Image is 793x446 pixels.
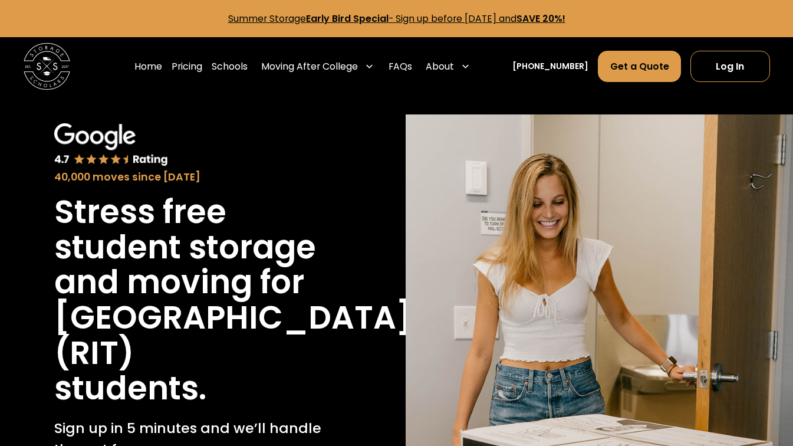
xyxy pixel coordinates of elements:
[54,300,412,371] h1: [GEOGRAPHIC_DATA] (RIT)
[54,123,169,167] img: Google 4.7 star rating
[212,50,248,83] a: Schools
[690,51,769,82] a: Log In
[172,50,202,83] a: Pricing
[421,50,475,83] div: About
[24,43,70,90] img: Storage Scholars main logo
[389,50,412,83] a: FAQs
[54,371,206,406] h1: students.
[426,60,454,74] div: About
[512,60,588,73] a: [PHONE_NUMBER]
[228,12,565,25] a: Summer StorageEarly Bird Special- Sign up before [DATE] andSAVE 20%!
[54,169,333,185] div: 40,000 moves since [DATE]
[306,12,389,25] strong: Early Bird Special
[24,43,70,90] a: home
[261,60,358,74] div: Moving After College
[134,50,162,83] a: Home
[516,12,565,25] strong: SAVE 20%!
[598,51,682,82] a: Get a Quote
[256,50,379,83] div: Moving After College
[54,195,333,300] h1: Stress free student storage and moving for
